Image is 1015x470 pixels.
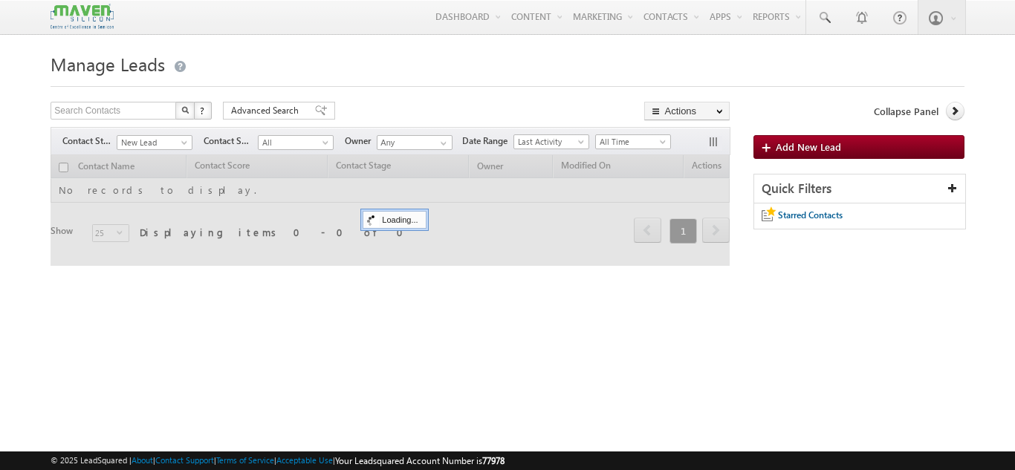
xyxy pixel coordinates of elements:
[62,134,117,148] span: Contact Stage
[204,134,258,148] span: Contact Source
[596,135,667,148] span: All Time
[513,134,589,149] a: Last Activity
[155,455,214,465] a: Contact Support
[258,135,334,150] a: All
[51,454,505,468] span: © 2025 LeadSquared | | | | |
[776,140,841,153] span: Add New Lead
[194,102,212,120] button: ?
[345,134,377,148] span: Owner
[377,135,453,150] input: Type to Search
[51,4,113,30] img: Custom Logo
[754,174,965,203] div: Quick Filters
[644,102,730,120] button: Actions
[117,136,188,149] span: New Lead
[514,135,585,148] span: Last Activity
[778,209,843,221] span: Starred Contacts
[482,455,505,466] span: 77978
[259,136,329,149] span: All
[335,455,505,466] span: Your Leadsquared Account Number is
[462,134,513,148] span: Date Range
[51,52,165,76] span: Manage Leads
[363,211,426,229] div: Loading...
[200,104,207,117] span: ?
[595,134,671,149] a: All Time
[231,104,303,117] span: Advanced Search
[132,455,153,465] a: About
[874,105,938,118] span: Collapse Panel
[216,455,274,465] a: Terms of Service
[117,135,192,150] a: New Lead
[181,106,189,114] img: Search
[276,455,333,465] a: Acceptable Use
[432,136,451,151] a: Show All Items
